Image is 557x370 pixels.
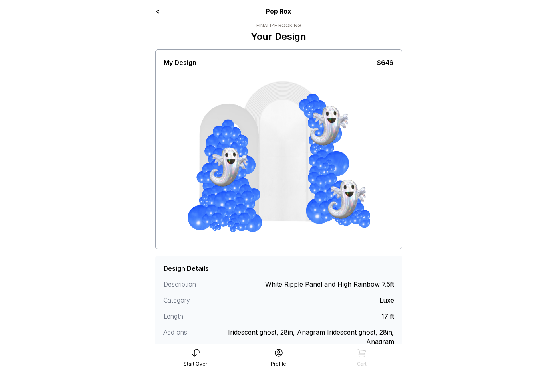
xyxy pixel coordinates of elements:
[204,6,353,16] div: Pop Rox
[155,7,159,15] a: <
[251,22,306,29] div: Finalize Booking
[163,327,221,346] div: Add ons
[377,58,394,67] div: $646
[265,279,394,289] div: White Ripple Panel and High Rainbow 7.5ft
[163,311,221,321] div: Length
[221,327,394,346] div: Iridescent ghost, 28in, Anagram Iridescent ghost, 28in, Anagram
[163,279,221,289] div: Description
[163,295,221,305] div: Category
[381,311,394,321] div: 17 ft
[164,58,196,67] div: My Design
[379,295,394,305] div: Luxe
[163,264,209,273] div: Design Details
[357,361,367,367] div: Cart
[184,361,207,367] div: Start Over
[164,67,394,244] img: Custom Design
[251,30,306,43] p: Your Design
[271,361,286,367] div: Profile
